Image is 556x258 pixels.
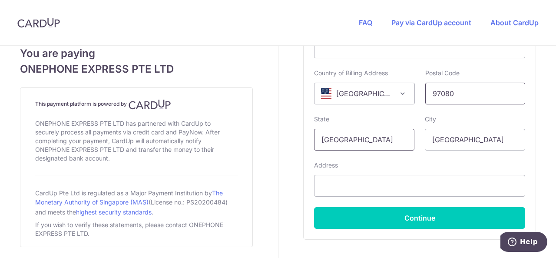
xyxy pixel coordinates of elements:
[425,83,526,104] input: Example 123456
[314,83,414,104] span: United States
[35,99,238,110] h4: This payment platform is powered by
[425,115,436,124] label: City
[17,17,60,28] img: CardUp
[35,117,238,164] div: ONEPHONE EXPRESS PTE LTD has partnered with CardUp to securely process all payments via credit ca...
[314,161,338,170] label: Address
[314,83,414,104] span: United States
[76,208,152,216] a: highest security standards
[425,69,460,77] label: Postal Code
[490,18,539,27] a: About CardUp
[35,219,238,240] div: If you wish to verify these statements, please contact ONEPHONE EXPRESS PTE LTD.
[314,115,329,124] label: State
[129,99,171,110] img: CardUp
[20,46,253,61] span: You are paying
[359,18,372,27] a: FAQ
[321,42,518,53] iframe: Secure card payment input frame
[20,61,253,77] span: ONEPHONE EXPRESS PTE LTD
[314,207,525,229] button: Continue
[314,69,388,77] label: Country of Billing Address
[35,186,238,219] div: CardUp Pte Ltd is regulated as a Major Payment Institution by (License no.: PS20200484) and meets...
[500,232,547,254] iframe: Opens a widget where you can find more information
[391,18,471,27] a: Pay via CardUp account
